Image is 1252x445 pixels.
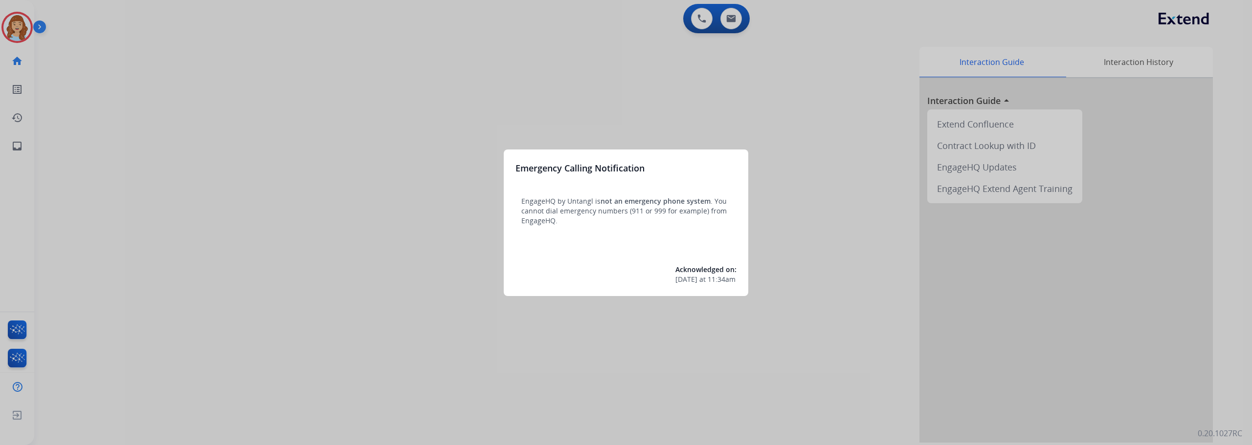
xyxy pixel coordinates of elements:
h3: Emergency Calling Notification [515,161,645,175]
span: 11:34am [708,275,736,284]
div: at [675,275,737,284]
span: [DATE] [675,275,697,284]
p: 0.20.1027RC [1198,427,1242,439]
span: Acknowledged on: [675,265,737,274]
p: EngageHQ by Untangl is . You cannot dial emergency numbers (911 or 999 for example) from EngageHQ. [521,196,731,226]
span: not an emergency phone system [601,196,711,206]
